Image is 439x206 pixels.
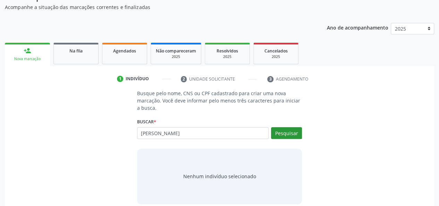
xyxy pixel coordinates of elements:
div: 2025 [156,54,196,59]
span: Resolvidos [217,48,238,54]
button: Pesquisar [271,127,302,139]
p: Acompanhe a situação das marcações correntes e finalizadas [5,3,305,11]
div: 2025 [210,54,245,59]
span: Cancelados [264,48,288,54]
span: Agendados [113,48,136,54]
span: Não compareceram [156,48,196,54]
p: Ano de acompanhamento [327,23,388,32]
label: Buscar [137,116,156,127]
span: Na fila [69,48,83,54]
input: Busque por nome, CNS ou CPF [137,127,269,139]
div: 2025 [259,54,293,59]
div: Nenhum indivíduo selecionado [183,173,256,180]
p: Busque pelo nome, CNS ou CPF cadastrado para criar uma nova marcação. Você deve informar pelo men... [137,90,302,112]
div: 1 [117,76,123,82]
div: Nova marcação [10,56,45,61]
div: Indivíduo [126,76,149,82]
div: person_add [24,47,31,55]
